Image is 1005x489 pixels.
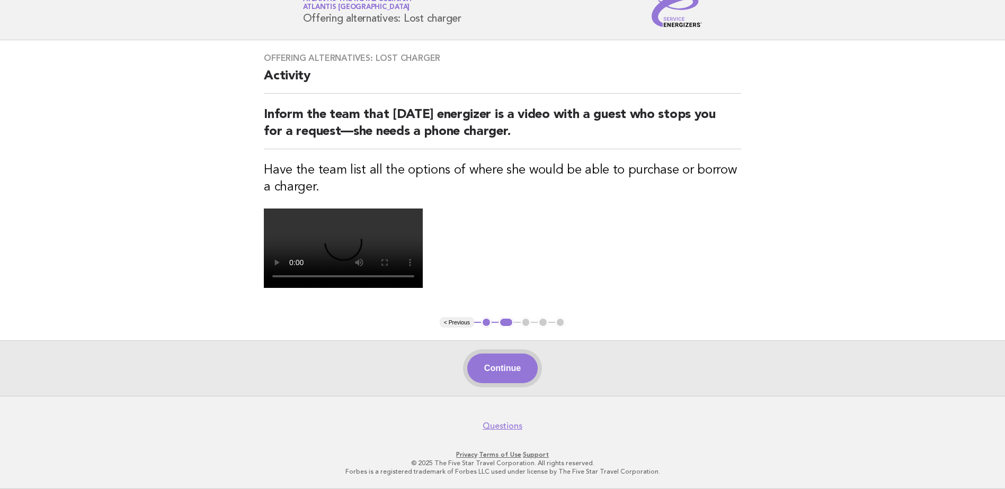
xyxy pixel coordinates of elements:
span: Atlantis [GEOGRAPHIC_DATA] [303,4,410,11]
h3: Offering alternatives: Lost charger [264,53,741,64]
a: Questions [483,421,522,431]
p: © 2025 The Five Star Travel Corporation. All rights reserved. [179,459,827,467]
h2: Inform the team that [DATE] energizer is a video with a guest who stops you for a request—she nee... [264,106,741,149]
p: · · [179,450,827,459]
button: 1 [481,317,492,328]
button: 2 [499,317,514,328]
a: Terms of Use [479,451,521,458]
button: Continue [467,354,538,383]
button: < Previous [440,317,474,328]
h3: Have the team list all the options of where she would be able to purchase or borrow a charger. [264,162,741,196]
h2: Activity [264,68,741,94]
a: Privacy [456,451,477,458]
p: Forbes is a registered trademark of Forbes LLC used under license by The Five Star Travel Corpora... [179,467,827,476]
a: Support [523,451,549,458]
